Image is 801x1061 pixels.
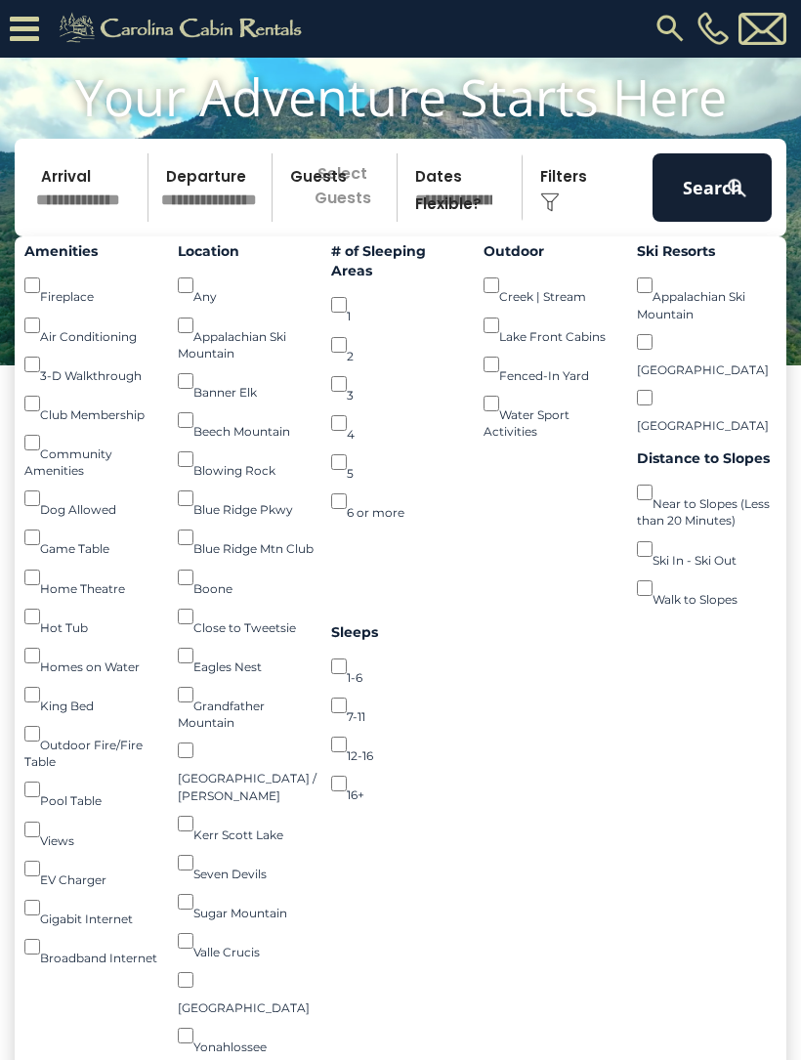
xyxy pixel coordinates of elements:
[637,267,777,322] div: Appalachian Ski Mountain
[637,570,777,609] div: Walk to Slopes
[24,559,164,598] div: Home Theatre
[653,154,772,223] button: Search
[178,883,317,922] div: Sugar Mountain
[178,732,317,804] div: [GEOGRAPHIC_DATA] / [PERSON_NAME]
[24,385,164,424] div: Club Membership
[178,1017,317,1056] div: Yonahlossee
[484,242,623,262] label: Outdoor
[178,922,317,961] div: Valle Crucis
[178,961,317,1017] div: [GEOGRAPHIC_DATA]
[725,177,749,201] img: search-regular-white.png
[331,365,471,404] div: 3
[24,519,164,558] div: Game Table
[637,530,777,570] div: Ski In - Ski Out
[24,676,164,715] div: King Bed
[331,444,471,483] div: 5
[24,850,164,889] div: EV Charger
[637,379,777,435] div: [GEOGRAPHIC_DATA]
[331,326,471,365] div: 2
[178,519,317,558] div: Blue Ridge Mtn Club
[24,598,164,637] div: Hot Tub
[24,928,164,967] div: Broadband Internet
[178,637,317,676] div: Eagles Nest
[637,449,777,469] label: Distance to Slopes
[24,424,164,480] div: Community Amenities
[178,480,317,519] div: Blue Ridge Pkwy
[178,307,317,362] div: Appalachian Ski Mountain
[24,307,164,346] div: Air Conditioning
[637,474,777,530] div: Near to Slopes (Less than 20 Minutes)
[24,889,164,928] div: Gigabit Internet
[24,715,164,771] div: Outdoor Fire/Fire Table
[653,12,688,47] img: search-regular.svg
[331,623,471,643] label: Sleeps
[331,687,471,726] div: 7-11
[178,402,317,441] div: Beech Mountain
[693,13,734,46] a: [PHONE_NUMBER]
[178,559,317,598] div: Boone
[24,346,164,385] div: 3-D Walkthrough
[24,811,164,850] div: Views
[637,323,777,379] div: [GEOGRAPHIC_DATA]
[24,771,164,810] div: Pool Table
[49,10,318,49] img: Khaki-logo.png
[178,242,317,262] label: Location
[484,267,623,306] div: Creek | Stream
[331,648,471,687] div: 1-6
[331,483,471,522] div: 6 or more
[331,242,471,281] label: # of Sleeping Areas
[178,362,317,402] div: Banner Elk
[178,844,317,883] div: Seven Devils
[178,598,317,637] div: Close to Tweetsie
[331,726,471,765] div: 12-16
[24,480,164,519] div: Dog Allowed
[331,286,471,325] div: 1
[637,242,777,262] label: Ski Resorts
[278,154,397,223] p: Select Guests
[331,765,471,804] div: 16+
[331,404,471,444] div: 4
[178,676,317,732] div: Grandfather Mountain
[24,637,164,676] div: Homes on Water
[178,267,317,306] div: Any
[540,193,560,213] img: filter--v1.png
[178,441,317,480] div: Blowing Rock
[484,385,623,441] div: Water Sport Activities
[15,67,786,128] h1: Your Adventure Starts Here
[24,267,164,306] div: Fireplace
[24,242,164,262] label: Amenities
[178,805,317,844] div: Kerr Scott Lake
[484,346,623,385] div: Fenced-In Yard
[484,307,623,346] div: Lake Front Cabins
